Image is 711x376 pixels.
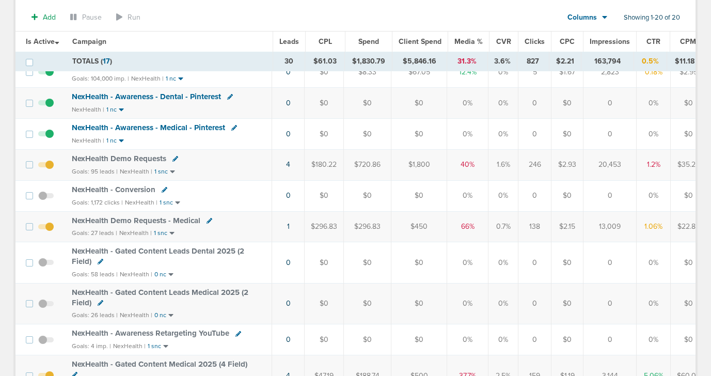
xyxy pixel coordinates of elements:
span: Add [43,13,56,22]
span: Client Spend [399,37,441,46]
small: Goals: 4 imp. | [72,342,111,350]
td: $0 [391,324,447,355]
td: 0% [637,118,671,149]
span: NexHealth - Awareness Retargeting YouTube [72,328,229,338]
span: Spend [358,37,379,46]
td: 0 [518,180,551,211]
td: 0% [488,242,518,283]
td: $0 [344,180,391,211]
span: CPM [680,37,696,46]
td: $720.86 [344,149,391,180]
span: Showing 1-20 of 20 [624,13,680,22]
span: Clicks [525,37,545,46]
td: $0 [305,180,344,211]
td: 66% [447,211,488,242]
span: CPL [319,37,332,46]
td: 0% [447,242,488,283]
a: 0 [286,130,291,138]
td: 0% [637,87,671,118]
small: 1 nc [106,137,117,145]
td: 827 [517,52,549,71]
td: $0 [344,118,391,149]
td: 138 [518,211,551,242]
small: NexHealth | [72,137,104,144]
td: 0% [637,180,671,211]
small: 1 nc [106,106,117,114]
td: 0% [637,324,671,355]
td: $0 [551,180,583,211]
td: $0 [671,87,707,118]
td: $450 [391,211,447,242]
td: $0 [305,57,344,88]
small: NexHealth | [113,342,146,350]
td: $8.33 [344,57,391,88]
td: 0% [488,180,518,211]
td: 0.7% [488,211,518,242]
td: 1.2% [637,149,671,180]
td: $22.82 [671,211,707,242]
td: $0 [391,87,447,118]
button: Add [26,10,61,25]
td: 20,453 [583,149,637,180]
span: CPC [560,37,575,46]
small: Goals: 104,000 imp. | [72,75,129,83]
td: 40% [447,149,488,180]
span: Media % [454,37,483,46]
td: 5 [518,57,551,88]
small: 1 nc [166,75,176,83]
small: NexHealth | [120,311,152,319]
td: $0 [391,242,447,283]
td: $2.93 [551,149,583,180]
small: 1 snc [154,229,167,237]
a: 0 [286,99,291,107]
td: 0% [488,118,518,149]
span: NexHealth - Conversion [72,185,155,194]
span: Campaign [72,37,106,46]
td: $0 [671,283,707,324]
td: 0 [583,324,637,355]
td: $1,830.79 [345,52,392,71]
td: 0 [583,118,637,149]
span: NexHealth - Gated Content Leads Medical 2025 (2 Field) [72,288,248,307]
td: 0 [518,118,551,149]
small: Goals: 95 leads | [72,168,118,176]
small: NexHealth | [119,229,152,237]
td: 0 [583,242,637,283]
td: $2.15 [551,211,583,242]
td: 0 [518,87,551,118]
td: $0 [305,242,344,283]
td: $61.03 [305,52,345,71]
td: $0 [391,118,447,149]
span: NexHealth - Gated Content Leads Dental 2025 (2 Field) [72,246,244,266]
td: $2.21 [549,52,581,71]
small: NexHealth | [125,199,157,206]
td: $0 [551,242,583,283]
td: $0 [551,118,583,149]
small: Goals: 1,172 clicks | [72,199,123,207]
td: $1,800 [391,149,447,180]
a: 0 [286,299,291,308]
td: $0 [551,283,583,324]
td: 0% [447,118,488,149]
td: 0.5% [634,52,667,71]
td: 0.18% [637,57,671,88]
td: $0 [671,118,707,149]
td: 2,823 [583,57,637,88]
span: NexHealth Demo Requests [72,154,166,163]
small: Goals: 58 leads | [72,271,118,278]
span: CTR [646,37,660,46]
td: 0 [518,324,551,355]
td: 13,009 [583,211,637,242]
td: $35.24 [671,149,707,180]
td: TOTALS ( ) [66,52,273,71]
span: Is Active [26,37,59,46]
td: 0% [447,180,488,211]
td: 31.3% [447,52,487,71]
span: Impressions [590,37,630,46]
td: 3.6% [487,52,517,71]
td: $0 [305,118,344,149]
td: 0% [637,283,671,324]
td: $2.95 [671,57,707,88]
small: 0 nc [154,271,166,278]
small: NexHealth | [120,271,152,278]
